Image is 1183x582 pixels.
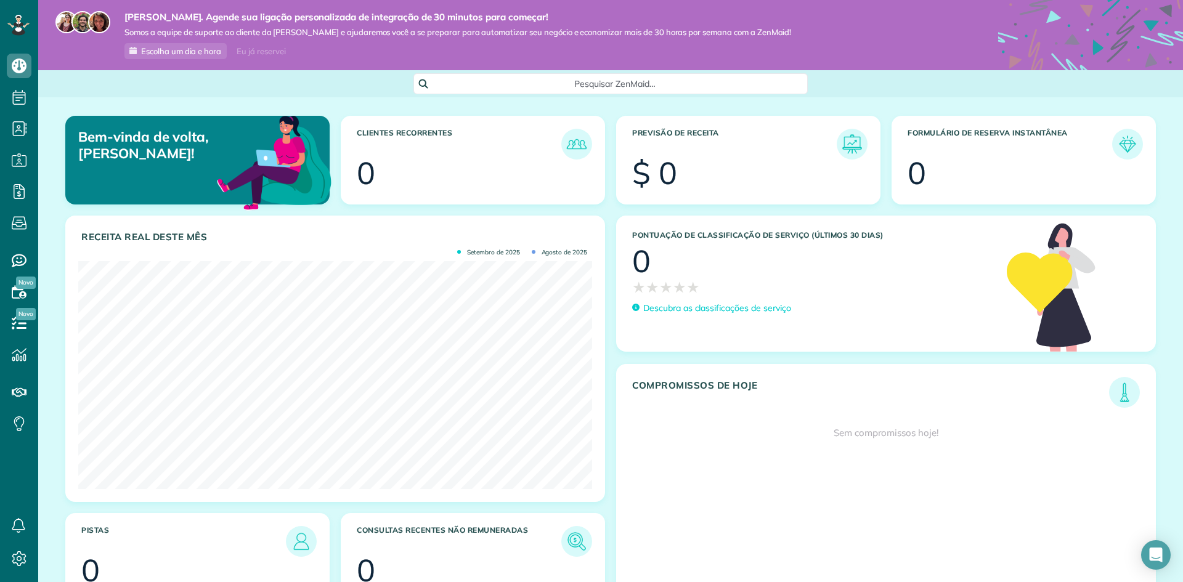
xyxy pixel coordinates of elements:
[659,278,673,296] font: ★
[1141,540,1171,570] div: Abra o Intercom Messenger
[124,43,227,59] a: Escolha um dia e hora
[908,128,1068,137] font: Formulário de reserva instantânea
[686,278,700,296] font: ★
[542,248,587,256] font: Agosto de 2025
[564,529,589,554] img: icon_unpaid_appointments-47b8ce3997adf2238b356f14209ab4cced10bd1f174958f3ca8f1d0dd7fffeee.png
[18,278,33,286] font: Novo
[632,379,757,391] font: Compromissos de hoje
[834,427,938,439] font: Sem compromissos hoje!
[840,132,864,156] img: icon_forecast_revenue-8c13a41c7ed35a8dcfafea3cbb826a0462acb37728057bba2d056411b612bbbe.png
[214,102,334,221] img: dashboard_welcome-42a62b7d889689a78055ac9021e634bf52bae3f8056760290aed330b23ab8690.png
[1112,380,1137,405] img: icon_todays_appointments-901f7ab196bb0bea1936b74009e4eb5ffbc2d2711fa7634e0d609ed5ef32b18b.png
[908,153,926,192] font: 0
[632,153,677,192] font: $ 0
[78,145,194,162] font: [PERSON_NAME]!
[632,230,884,240] font: Pontuação de classificação de serviço (últimos 30 dias)
[632,278,646,296] font: ★
[78,128,208,145] font: Bem-vinda de volta,
[643,302,791,313] font: Descubra as classificações de serviço
[289,529,314,554] img: icon_leads-1bed01f49abd5b7fead27621c3d59655bb73ed531f8eeb49469d10e621d6b896.png
[124,11,548,23] font: [PERSON_NAME]. Agende sua ligação personalizada de integração de 30 minutos para começar!
[55,11,78,33] img: maria-72a9807cf96188c08ef61303f053569d2e2a8a1cde33d635c8a3ac13582a053d.jpg
[237,46,285,56] font: Eu já reservei
[81,525,109,535] font: Pistas
[357,128,452,137] font: Clientes recorrentes
[88,11,110,33] img: michelle-19f622bdf1676172e81f8f8fba1fb50e276960ebfe0243fe18214015130c80e4.jpg
[357,525,528,535] font: Consultas recentes não remuneradas
[357,153,375,192] font: 0
[71,11,94,33] img: jorge-587dff0eeaa6aab1f244e6dc62b8924c3b6ad411094392a53c71c6c4a576187d.jpg
[18,310,33,318] font: Novo
[124,27,791,37] font: Somos a equipe de suporte ao cliente da [PERSON_NAME] e ajudaremos você a se preparar para automa...
[141,46,221,56] font: Escolha um dia e hora
[467,248,519,256] font: Setembro de 2025
[1115,132,1140,156] img: icon_form_leads-04211a6a04a5b2264e4ee56bc0799ec3eb69b7e499cbb523a139df1d13a81ae0.png
[81,231,207,243] font: Receita real deste mês
[632,302,791,315] a: Descubra as classificações de serviço
[673,278,686,296] font: ★
[646,278,659,296] font: ★
[632,241,651,280] font: 0
[564,132,589,156] img: icon_recurring_customers-cf858462ba22bcd05b5a5880d41d6543d210077de5bb9ebc9590e49fd87d84ed.png
[632,128,719,137] font: Previsão de Receita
